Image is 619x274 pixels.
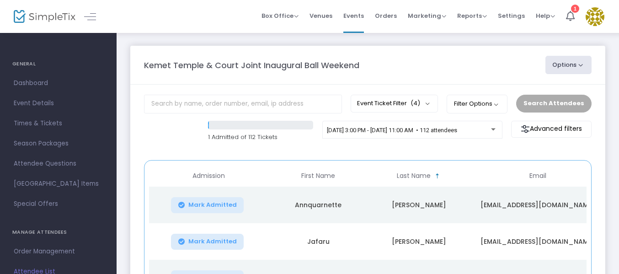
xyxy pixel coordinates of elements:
[171,197,244,213] button: Mark Admitted
[144,59,359,71] m-panel-title: Kemet Temple & Court Joint Inaugural Ball Weekend
[208,133,313,142] p: 1 Admitted of 112 Tickets
[14,158,103,170] span: Attendee Questions
[545,56,592,74] button: Options
[571,5,579,13] div: 1
[511,121,592,138] m-button: Advanced filters
[397,172,431,180] span: Last Name
[14,118,103,129] span: Times & Tickets
[171,234,244,250] button: Mark Admitted
[268,223,368,260] td: Jafaru
[12,223,104,242] h4: MANAGE ATTENDEES
[375,4,397,27] span: Orders
[12,55,104,73] h4: GENERAL
[447,95,507,113] button: Filter Options
[14,97,103,109] span: Event Details
[469,187,606,223] td: [EMAIL_ADDRESS][DOMAIN_NAME]
[14,138,103,150] span: Season Packages
[192,172,225,180] span: Admission
[268,187,368,223] td: Annquarnette
[368,223,469,260] td: [PERSON_NAME]
[408,11,446,20] span: Marketing
[14,198,103,210] span: Special Offers
[188,201,237,209] span: Mark Admitted
[301,172,335,180] span: First Name
[309,4,332,27] span: Venues
[14,178,103,190] span: [GEOGRAPHIC_DATA] Items
[144,95,342,113] input: Search by name, order number, email, ip address
[457,11,487,20] span: Reports
[529,172,546,180] span: Email
[343,4,364,27] span: Events
[521,124,530,134] img: filter
[469,223,606,260] td: [EMAIL_ADDRESS][DOMAIN_NAME]
[368,187,469,223] td: [PERSON_NAME]
[327,127,457,134] span: [DATE] 3:00 PM - [DATE] 11:00 AM • 112 attendees
[351,95,438,112] button: Event Ticket Filter(4)
[536,11,555,20] span: Help
[411,100,420,107] span: (4)
[14,246,103,258] span: Order Management
[434,172,441,180] span: Sortable
[498,4,525,27] span: Settings
[261,11,299,20] span: Box Office
[14,77,103,89] span: Dashboard
[188,238,237,245] span: Mark Admitted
